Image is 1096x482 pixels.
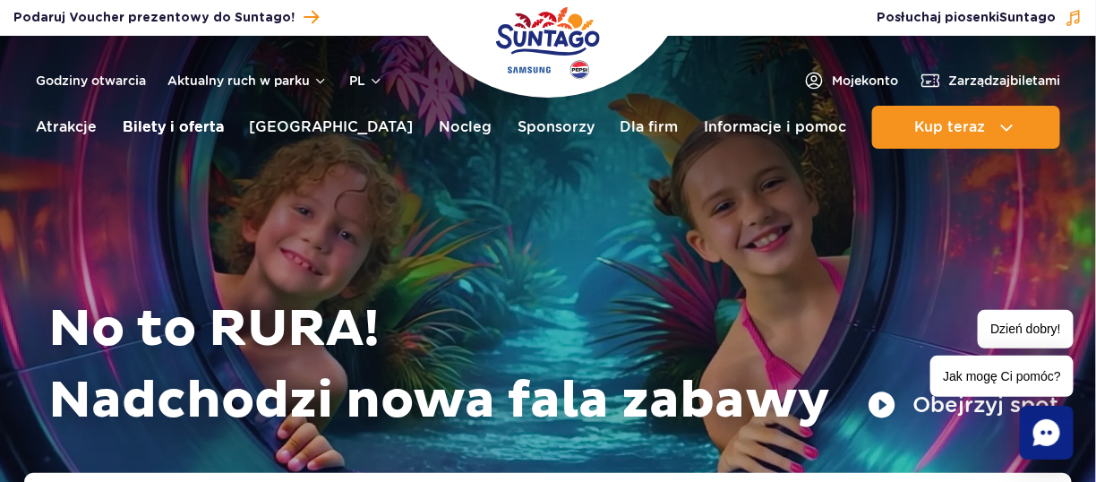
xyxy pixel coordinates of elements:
h1: No to RURA! Nadchodzi nowa fala zabawy [48,294,1058,437]
a: [GEOGRAPHIC_DATA] [249,106,413,149]
a: Bilety i oferta [123,106,224,149]
a: Sponsorzy [518,106,595,149]
span: Zarządzaj biletami [948,72,1060,90]
a: Zarządzajbiletami [920,70,1060,91]
a: Godziny otwarcia [36,72,146,90]
a: Mojekonto [803,70,898,91]
span: Kup teraz [914,119,985,135]
span: Jak mogę Ci pomóc? [930,356,1074,397]
span: Podaruj Voucher prezentowy do Suntago! [13,9,295,27]
a: Podaruj Voucher prezentowy do Suntago! [13,5,319,30]
a: Atrakcje [36,106,97,149]
span: Suntago [999,12,1056,24]
a: Informacje i pomoc [704,106,846,149]
button: Kup teraz [872,106,1060,149]
span: Moje konto [832,72,898,90]
div: Chat [1020,406,1074,460]
a: Nocleg [439,106,492,149]
span: Dzień dobry! [978,310,1074,349]
button: Obejrzyj spot [868,391,1058,419]
button: pl [349,72,383,90]
span: Posłuchaj piosenki [877,9,1056,27]
button: Posłuchaj piosenkiSuntago [877,9,1083,27]
button: Aktualny ruch w parku [167,73,328,88]
a: Dla firm [621,106,679,149]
